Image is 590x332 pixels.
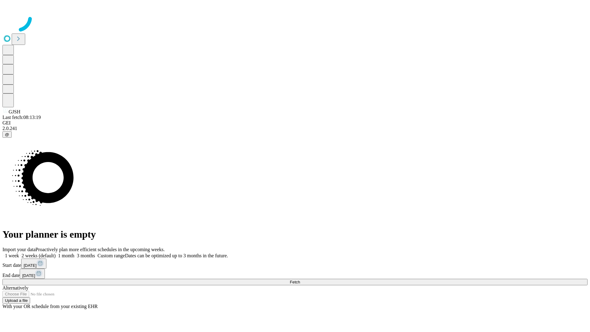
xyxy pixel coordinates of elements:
[2,131,12,138] button: @
[2,279,588,285] button: Fetch
[2,120,588,126] div: GEI
[2,229,588,240] h1: Your planner is empty
[2,247,36,252] span: Import your data
[2,115,41,120] span: Last fetch: 08:13:19
[125,253,228,258] span: Dates can be optimized up to 3 months in the future.
[2,297,30,304] button: Upload a file
[290,280,300,284] span: Fetch
[2,126,588,131] div: 2.0.241
[22,273,35,278] span: [DATE]
[21,259,46,269] button: [DATE]
[2,304,98,309] span: With your OR schedule from your existing EHR
[58,253,74,258] span: 1 month
[9,109,20,114] span: GJSH
[36,247,165,252] span: Proactively plan more efficient schedules in the upcoming weeks.
[20,269,45,279] button: [DATE]
[5,253,19,258] span: 1 week
[97,253,125,258] span: Custom range
[5,132,9,137] span: @
[2,269,588,279] div: End date
[77,253,95,258] span: 3 months
[22,253,56,258] span: 2 weeks (default)
[24,263,37,268] span: [DATE]
[2,285,28,290] span: Alternatively
[2,259,588,269] div: Start date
